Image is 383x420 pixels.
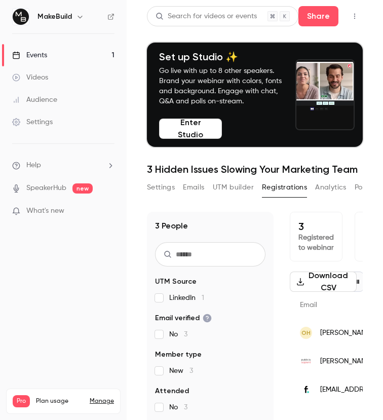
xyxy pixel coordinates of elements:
[72,183,93,194] span: new
[202,294,204,301] span: 1
[169,329,187,339] span: No
[12,160,114,171] li: help-dropdown-opener
[183,179,204,196] button: Emails
[169,402,187,412] span: No
[155,313,212,323] span: Email verified
[37,12,72,22] h6: MakeBuild
[155,350,202,360] span: Member type
[301,328,311,337] span: OH
[147,163,363,175] h1: 3 Hidden Issues Slowing Your Marketing Team
[159,51,287,63] h4: Set up Studio ✨
[184,331,187,338] span: 3
[300,355,312,367] img: publicissapient.com
[355,179,369,196] button: Polls
[300,301,317,309] span: Email
[184,404,187,411] span: 3
[298,6,338,26] button: Share
[13,395,30,407] span: Pro
[300,384,312,396] img: fiskaly.com
[26,206,64,216] span: What's new
[102,207,114,216] iframe: Noticeable Trigger
[12,95,57,105] div: Audience
[189,367,193,374] span: 3
[159,119,222,139] button: Enter Studio
[159,66,287,106] p: Go live with up to 8 other speakers. Brand your webinar with colors, fonts and background. Engage...
[147,179,175,196] button: Settings
[12,117,53,127] div: Settings
[298,220,334,233] p: 3
[26,160,41,171] span: Help
[156,11,257,22] div: Search for videos or events
[26,183,66,194] a: SpeakerHub
[213,179,254,196] button: UTM builder
[36,397,84,405] span: Plan usage
[155,277,197,287] span: UTM Source
[155,386,189,396] span: Attended
[298,233,334,253] p: Registered to webinar
[13,9,29,25] img: MakeBuild
[90,397,114,405] a: Manage
[315,179,347,196] button: Analytics
[290,272,357,292] button: Download CSV
[12,50,47,60] div: Events
[262,179,307,196] button: Registrations
[12,72,48,83] div: Videos
[169,293,204,303] span: LinkedIn
[155,220,188,232] h1: 3 People
[169,366,193,376] span: New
